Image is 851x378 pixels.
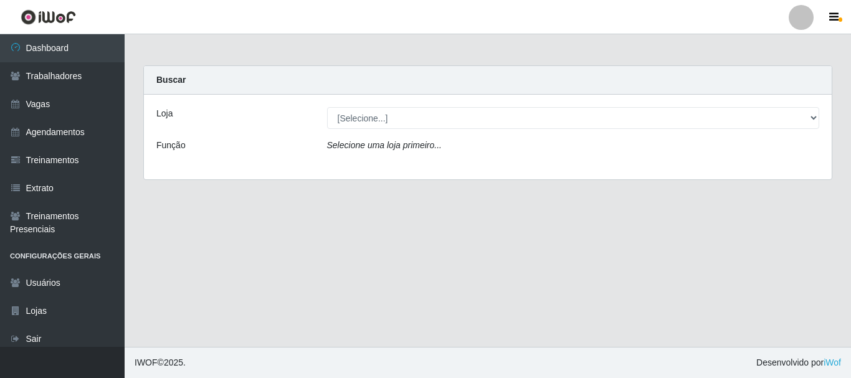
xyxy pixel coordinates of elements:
i: Selecione uma loja primeiro... [327,140,442,150]
span: Desenvolvido por [756,356,841,369]
strong: Buscar [156,75,186,85]
label: Função [156,139,186,152]
span: © 2025 . [135,356,186,369]
label: Loja [156,107,173,120]
span: IWOF [135,357,158,367]
img: CoreUI Logo [21,9,76,25]
a: iWof [824,357,841,367]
